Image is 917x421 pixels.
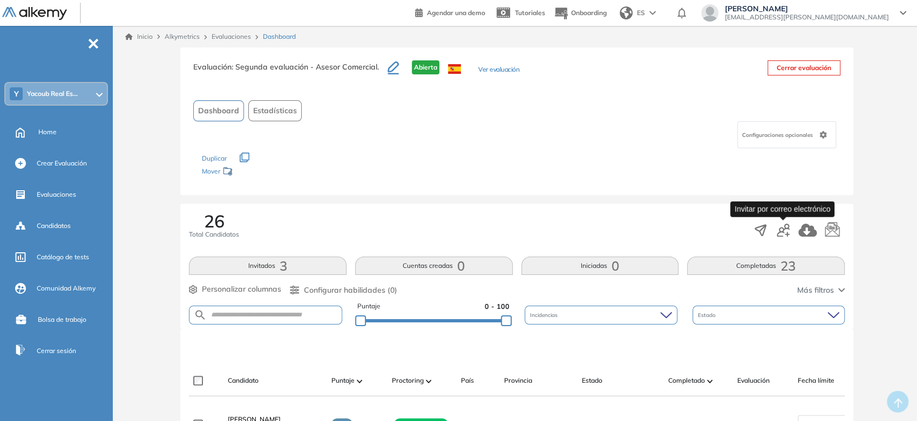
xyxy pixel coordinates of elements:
button: Dashboard [193,100,244,121]
span: Y [14,89,19,98]
span: Dashboard [198,105,239,116]
span: Candidato [228,376,259,385]
img: [missing "en.ARROW_ALT" translation] [426,379,431,383]
span: Puntaje [331,376,355,385]
span: Cerrar sesión [37,346,76,356]
span: Onboarding [571,9,607,17]
span: 26 [204,212,225,230]
button: Iniciadas0 [521,257,679,275]
button: Ver evaluación [478,65,519,76]
button: Cerrar evaluación [767,60,840,75]
button: Completadas23 [687,257,845,275]
button: Estadísticas [248,100,302,121]
div: Mover [202,162,310,182]
span: Completado [668,376,705,385]
span: País [461,376,474,385]
span: Candidatos [37,221,71,231]
div: Estado [692,306,845,325]
span: Tutoriales [515,9,545,17]
span: Puntaje [357,301,381,312]
span: Agendar una demo [427,9,485,17]
span: Configurar habilidades (0) [304,285,397,296]
span: Dashboard [263,32,296,42]
span: Crear Evaluación [37,158,87,168]
span: Más filtros [797,285,834,296]
span: Fecha límite [798,376,834,385]
img: arrow [649,11,656,15]
span: Estado [698,311,718,319]
div: Incidencias [525,306,677,325]
a: Inicio [125,32,153,42]
img: Logo [2,7,67,20]
span: Catálogo de tests [37,252,89,262]
span: Estadísticas [253,105,297,116]
span: Configuraciones opcionales [742,131,815,139]
span: [EMAIL_ADDRESS][PERSON_NAME][DOMAIN_NAME] [725,13,889,22]
a: Agendar una demo [415,5,485,18]
span: Personalizar columnas [202,284,281,295]
span: Abierta [412,60,439,74]
button: Más filtros [797,285,845,296]
span: Duplicar [202,154,227,162]
button: Cuentas creadas0 [355,257,513,275]
span: ES [637,8,645,18]
div: Configuraciones opcionales [737,121,836,148]
button: Configurar habilidades (0) [290,285,397,296]
span: Evaluaciones [37,190,76,199]
img: [missing "en.ARROW_ALT" translation] [707,379,712,383]
span: Evaluación [737,376,770,385]
a: Evaluaciones [212,32,251,40]
span: : Segunda evaluación - Asesor Comercial. [232,62,379,72]
span: Provincia [504,376,532,385]
span: Incidencias [530,311,560,319]
span: Alkymetrics [165,32,200,40]
button: Personalizar columnas [189,284,281,295]
img: world [620,6,633,19]
span: Home [38,127,57,137]
div: Widget de chat [863,369,917,421]
img: [missing "en.ARROW_ALT" translation] [357,379,362,383]
img: SEARCH_ALT [194,308,207,322]
button: Invitados3 [189,257,347,275]
iframe: Chat Widget [863,369,917,421]
span: 0 - 100 [485,301,510,312]
span: Estado [582,376,602,385]
span: Bolsa de trabajo [38,315,86,325]
span: Proctoring [392,376,424,385]
span: Comunidad Alkemy [37,284,96,293]
img: ESP [448,64,461,74]
span: [PERSON_NAME] [725,4,889,13]
h3: Evaluación [193,60,388,83]
span: Yacoub Real Es... [27,89,78,98]
span: Total Candidatos [189,230,239,239]
div: Invitar por correo electrónico [730,201,834,217]
button: Onboarding [554,2,607,25]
